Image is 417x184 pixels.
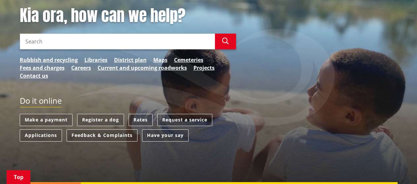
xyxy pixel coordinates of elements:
[67,129,137,142] a: Feedback & Complaints
[157,114,212,126] a: Request a service
[71,64,91,72] a: Careers
[174,56,203,64] a: Cemeteries
[20,6,236,25] h1: Kia ora, how can we help?
[153,56,167,64] a: Maps
[20,72,48,80] a: Contact us
[84,56,107,64] a: Libraries
[20,56,78,64] a: Rubbish and recycling
[387,156,410,180] iframe: Messenger Launcher
[142,129,189,142] a: Have your say
[129,114,153,126] a: Rates
[7,170,30,184] a: Top
[98,64,187,72] a: Current and upcoming roadworks
[194,64,215,72] a: Projects
[20,114,73,126] a: Make a payment
[77,114,124,126] a: Register a dog
[20,64,65,72] a: Fees and charges
[20,34,215,49] input: Search input
[20,129,62,142] a: Applications
[114,56,147,64] a: District plan
[20,96,62,108] h2: Do it online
